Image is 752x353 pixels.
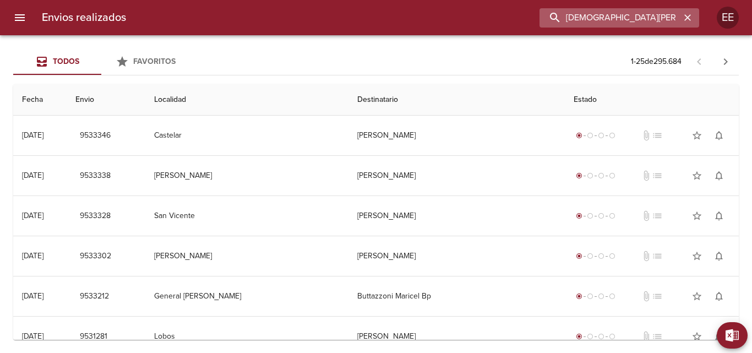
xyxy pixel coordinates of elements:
td: [PERSON_NAME] [348,156,565,195]
td: [PERSON_NAME] [145,156,349,195]
span: Pagina anterior [686,56,712,67]
span: radio_button_unchecked [609,293,615,300]
span: radio_button_unchecked [598,132,604,139]
span: 9533212 [80,290,109,303]
button: Activar notificaciones [708,205,730,227]
td: San Vicente [145,196,349,236]
span: radio_button_unchecked [598,293,604,300]
span: radio_button_unchecked [587,132,593,139]
span: 9533346 [80,129,111,143]
span: star_border [691,331,702,342]
span: No tiene documentos adjuntos [641,251,652,262]
span: 9533338 [80,169,111,183]
div: [DATE] [22,131,43,140]
span: radio_button_unchecked [587,253,593,259]
th: Destinatario [348,84,565,116]
span: notifications_none [713,210,724,221]
span: star_border [691,210,702,221]
div: Generado [574,170,618,181]
span: radio_button_unchecked [587,293,593,300]
span: radio_button_unchecked [609,333,615,340]
span: radio_button_unchecked [609,253,615,259]
span: radio_button_unchecked [609,172,615,179]
div: Generado [574,130,618,141]
span: notifications_none [713,251,724,262]
button: Activar notificaciones [708,165,730,187]
div: [DATE] [22,291,43,301]
button: Agregar a favoritos [686,124,708,146]
span: Todos [53,57,79,66]
span: radio_button_checked [576,213,582,219]
span: radio_button_unchecked [598,253,604,259]
button: Activar notificaciones [708,245,730,267]
span: No tiene pedido asociado [652,331,663,342]
span: radio_button_checked [576,172,582,179]
div: [DATE] [22,332,43,341]
button: Activar notificaciones [708,124,730,146]
span: radio_button_unchecked [609,213,615,219]
button: 9533212 [75,286,113,307]
span: radio_button_unchecked [587,172,593,179]
span: radio_button_unchecked [587,213,593,219]
span: notifications_none [713,170,724,181]
th: Estado [565,84,739,116]
th: Envio [67,84,145,116]
button: 9531281 [75,327,112,347]
div: Generado [574,331,618,342]
span: radio_button_checked [576,132,582,139]
div: [DATE] [22,211,43,220]
span: radio_button_checked [576,253,582,259]
span: No tiene documentos adjuntos [641,331,652,342]
span: No tiene pedido asociado [652,170,663,181]
span: No tiene pedido asociado [652,130,663,141]
span: No tiene documentos adjuntos [641,130,652,141]
div: EE [717,7,739,29]
p: 1 - 25 de 295.684 [631,56,682,67]
td: Buttazzoni Maricel Bp [348,276,565,316]
button: Agregar a favoritos [686,285,708,307]
input: buscar [540,8,680,28]
td: [PERSON_NAME] [348,116,565,155]
span: star_border [691,130,702,141]
span: No tiene pedido asociado [652,251,663,262]
span: radio_button_unchecked [587,333,593,340]
span: No tiene pedido asociado [652,291,663,302]
div: Tabs Envios [13,48,189,75]
td: [PERSON_NAME] [348,236,565,276]
button: Agregar a favoritos [686,245,708,267]
th: Localidad [145,84,349,116]
span: 9533302 [80,249,111,263]
button: Exportar Excel [717,322,748,349]
div: [DATE] [22,171,43,180]
button: Agregar a favoritos [686,205,708,227]
button: 9533338 [75,166,115,186]
span: radio_button_unchecked [598,172,604,179]
button: menu [7,4,33,31]
td: [PERSON_NAME] [145,236,349,276]
button: 9533302 [75,246,116,267]
div: [DATE] [22,251,43,260]
h6: Envios realizados [42,9,126,26]
span: radio_button_checked [576,293,582,300]
button: 9533328 [75,206,115,226]
span: radio_button_unchecked [598,333,604,340]
div: Generado [574,210,618,221]
span: radio_button_checked [576,333,582,340]
span: radio_button_unchecked [598,213,604,219]
div: Generado [574,291,618,302]
span: No tiene documentos adjuntos [641,170,652,181]
button: Agregar a favoritos [686,165,708,187]
button: 9533346 [75,126,115,146]
span: No tiene pedido asociado [652,210,663,221]
span: Favoritos [133,57,176,66]
td: [PERSON_NAME] [348,196,565,236]
th: Fecha [13,84,67,116]
span: star_border [691,251,702,262]
span: notifications_none [713,331,724,342]
button: Agregar a favoritos [686,325,708,347]
span: notifications_none [713,291,724,302]
span: radio_button_unchecked [609,132,615,139]
button: Activar notificaciones [708,285,730,307]
span: No tiene documentos adjuntos [641,291,652,302]
span: Pagina siguiente [712,48,739,75]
